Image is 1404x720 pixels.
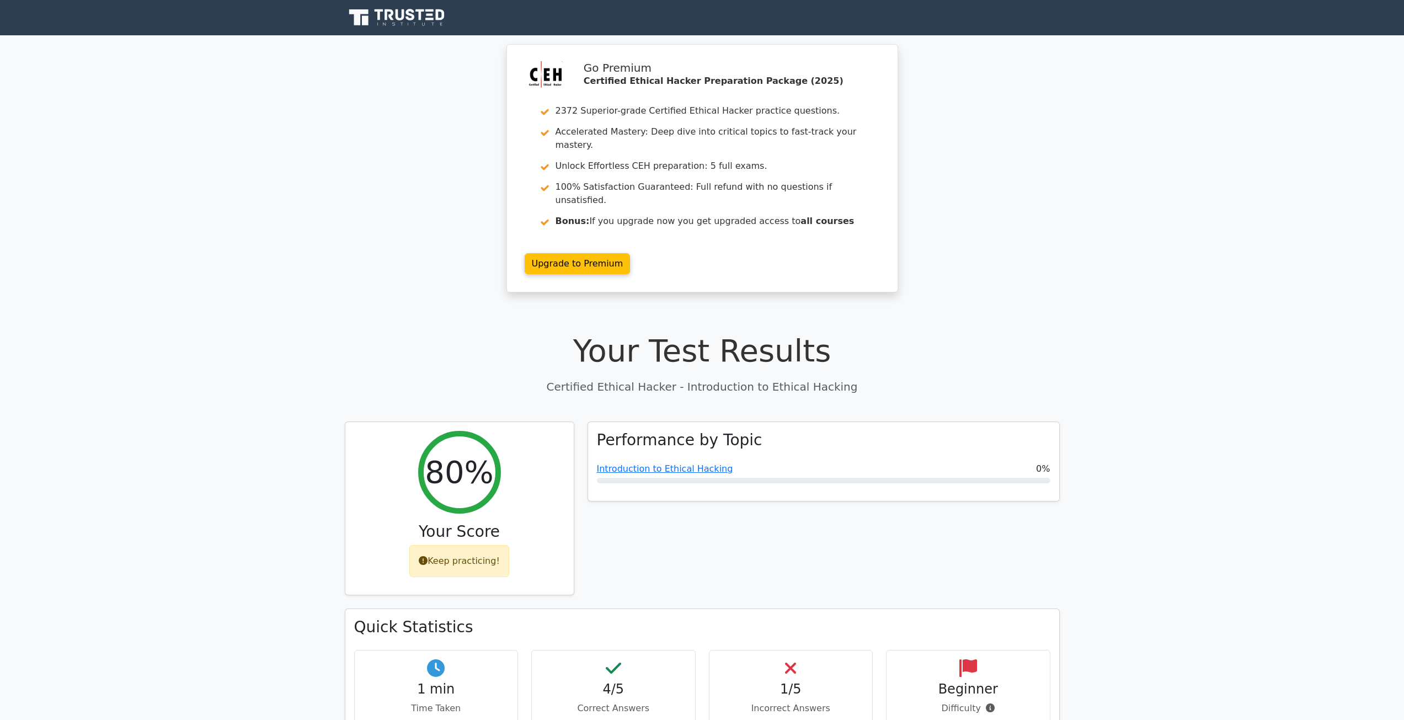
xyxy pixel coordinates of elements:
[895,702,1041,715] p: Difficulty
[354,522,565,541] h3: Your Score
[345,332,1060,369] h1: Your Test Results
[364,702,509,715] p: Time Taken
[541,681,686,697] h4: 4/5
[718,702,864,715] p: Incorrect Answers
[1036,462,1050,476] span: 0%
[364,681,509,697] h4: 1 min
[525,253,631,274] a: Upgrade to Premium
[597,463,733,474] a: Introduction to Ethical Hacking
[409,545,509,577] div: Keep practicing!
[354,618,1050,637] h3: Quick Statistics
[718,681,864,697] h4: 1/5
[597,431,762,450] h3: Performance by Topic
[345,378,1060,395] p: Certified Ethical Hacker - Introduction to Ethical Hacking
[541,702,686,715] p: Correct Answers
[425,454,493,490] h2: 80%
[895,681,1041,697] h4: Beginner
